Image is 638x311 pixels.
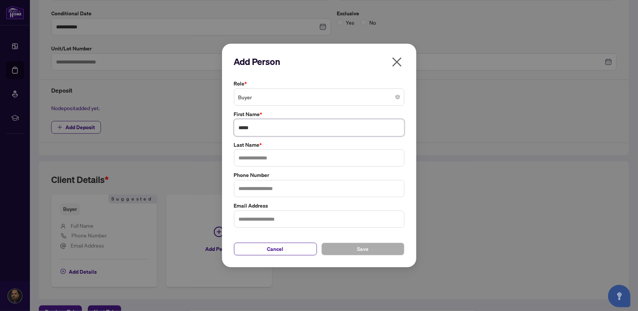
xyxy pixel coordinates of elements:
label: Email Address [234,202,404,210]
span: close-circle [395,95,400,99]
button: Save [321,243,404,255]
h2: Add Person [234,56,404,68]
label: Last Name [234,141,404,149]
label: Phone Number [234,171,404,179]
span: Buyer [238,90,400,104]
span: Cancel [267,243,284,255]
button: Cancel [234,243,317,255]
span: close [391,56,403,68]
label: First Name [234,110,404,118]
button: Open asap [608,285,631,307]
label: Role [234,80,404,88]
